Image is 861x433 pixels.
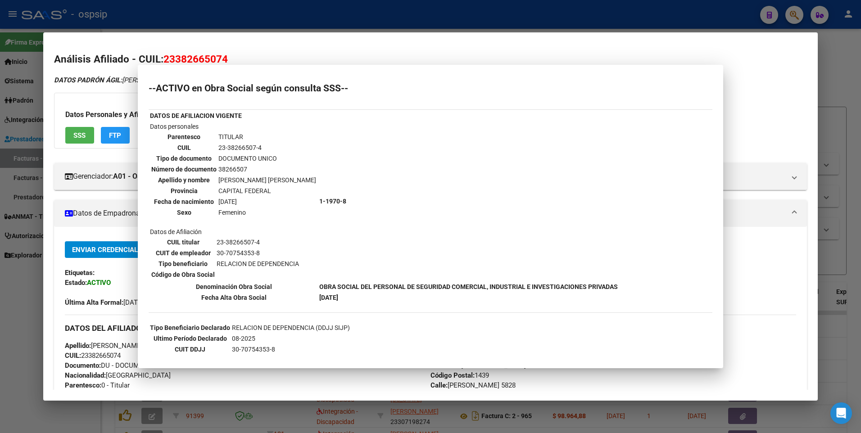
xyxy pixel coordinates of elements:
[150,122,318,281] td: Datos personales Datos de Afiliación
[319,283,618,290] b: OBRA SOCIAL DEL PERSONAL DE SEGURIDAD COMERCIAL, INDUSTRIAL E INVESTIGACIONES PRIVADAS
[430,371,475,379] strong: Código Postal:
[430,371,489,379] span: 1439
[54,76,227,84] span: [PERSON_NAME] [PERSON_NAME]
[65,361,209,370] span: DU - DOCUMENTO UNICO 38266507
[65,269,95,277] strong: Etiquetas:
[218,143,317,153] td: 23-38266507-4
[150,355,231,365] th: Obra Social DDJJ
[151,207,217,217] th: Sexo
[54,76,323,84] i: | ACTIVO |
[65,342,91,350] strong: Apellido:
[151,248,215,258] th: CUIT de empleador
[65,381,101,389] strong: Parentesco:
[150,112,242,119] b: DATOS DE AFILIACION VIGENTE
[65,241,171,258] button: Enviar Credencial Digital
[65,371,171,379] span: [GEOGRAPHIC_DATA]
[65,298,123,307] strong: Última Alta Formal:
[54,76,122,84] strong: DATOS PADRÓN ÁGIL:
[151,197,217,207] th: Fecha de nacimiento
[231,344,550,354] td: 30-70754353-8
[65,208,786,219] mat-panel-title: Datos de Empadronamiento
[151,259,215,269] th: Tipo beneficiario
[218,164,317,174] td: 38266507
[150,334,231,343] th: Ultimo Período Declarado
[72,246,164,254] span: Enviar Credencial Digital
[73,131,86,140] span: SSS
[65,371,106,379] strong: Nacionalidad:
[65,279,87,287] strong: Estado:
[113,171,158,182] strong: A01 - OSPSIP
[65,381,130,389] span: 0 - Titular
[163,53,228,65] span: 23382665074
[65,352,121,360] span: 23382665074
[151,164,217,174] th: Número de documento
[65,361,101,370] strong: Documento:
[109,131,121,140] span: FTP
[151,270,215,280] th: Código de Obra Social
[319,294,338,301] b: [DATE]
[54,163,807,190] mat-expansion-panel-header: Gerenciador:A01 - OSPSIP
[65,171,786,182] mat-panel-title: Gerenciador:
[216,248,299,258] td: 30-70754353-8
[151,143,217,153] th: CUIL
[151,237,215,247] th: CUIL titular
[216,259,299,269] td: RELACION DE DEPENDENCIA
[65,298,144,307] span: [DATE]
[150,282,318,292] th: Denominación Obra Social
[151,186,217,196] th: Provincia
[218,153,317,163] td: DOCUMENTO UNICO
[101,127,130,144] button: FTP
[87,279,111,287] strong: ACTIVO
[218,186,317,196] td: CAPITAL FEDERAL
[430,381,448,389] strong: Calle:
[65,127,94,144] button: SSS
[319,198,346,205] b: 1-1970-8
[65,323,797,333] h3: DATOS DEL AFILIADO
[150,323,231,333] th: Tipo Beneficiario Declarado
[150,344,231,354] th: CUIT DDJJ
[151,153,217,163] th: Tipo de documento
[231,334,550,343] td: 08-2025
[231,323,550,333] td: RELACION DE DEPENDENCIA (DDJJ SIJP)
[151,132,217,142] th: Parentesco
[430,381,516,389] span: [PERSON_NAME] 5828
[231,355,550,365] td: 119708-OBRA SOCIAL DEL PERSONAL DE SEGURIDAD COMERCIAL, INDUSTRIAL E INVESTIGACIONES PRIVADAS
[149,84,712,93] h2: --ACTIVO en Obra Social según consulta SSS--
[216,237,299,247] td: 23-38266507-4
[830,402,852,424] div: Open Intercom Messenger
[65,342,143,350] span: [PERSON_NAME]
[65,352,81,360] strong: CUIL:
[54,52,807,67] h2: Análisis Afiliado - CUIL:
[54,200,807,227] mat-expansion-panel-header: Datos de Empadronamiento
[218,132,317,142] td: TITULAR
[150,293,318,302] th: Fecha Alta Obra Social
[218,207,317,217] td: Femenino
[65,109,688,120] h3: Datos Personales y Afiliatorios según Entes Externos:
[218,197,317,207] td: [DATE]
[218,175,317,185] td: [PERSON_NAME] [PERSON_NAME]
[151,175,217,185] th: Apellido y nombre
